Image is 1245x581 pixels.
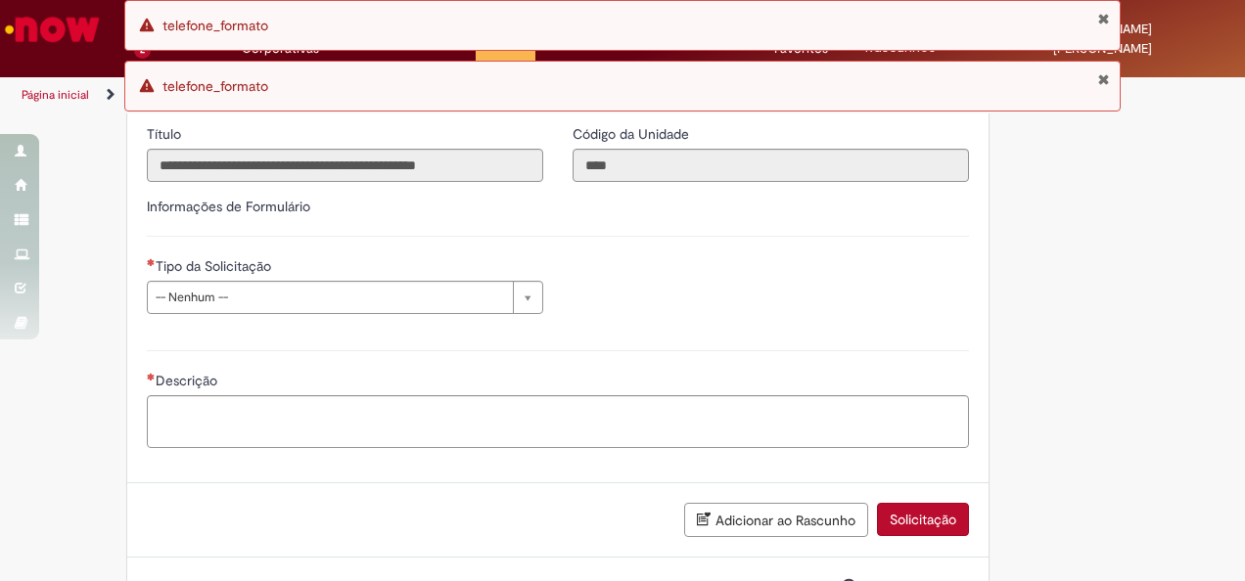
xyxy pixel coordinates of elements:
[156,282,503,313] span: -- Nenhum --
[573,149,969,182] input: Código da Unidade
[147,395,969,447] textarea: Descrição
[147,149,543,182] input: Título
[147,124,185,144] label: Somente leitura - Título
[573,125,693,143] span: Somente leitura - Código da Unidade
[15,77,815,113] ul: Trilhas de página
[147,373,156,380] span: Necessários
[162,77,268,95] span: telefone_formato
[1097,71,1110,87] button: Fechar Notificação
[22,87,89,103] a: Página inicial
[573,124,693,144] label: Somente leitura - Código da Unidade
[162,17,268,34] span: telefone_formato
[1097,11,1110,26] button: Fechar Notificação
[147,125,185,143] span: Somente leitura - Título
[877,503,969,536] button: Solicitação
[147,198,310,215] label: Informações de Formulário
[156,372,221,389] span: Descrição
[156,257,275,275] span: Tipo da Solicitação
[2,10,103,49] img: ServiceNow
[684,503,868,537] button: Adicionar ao Rascunho
[147,258,156,266] span: Necessários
